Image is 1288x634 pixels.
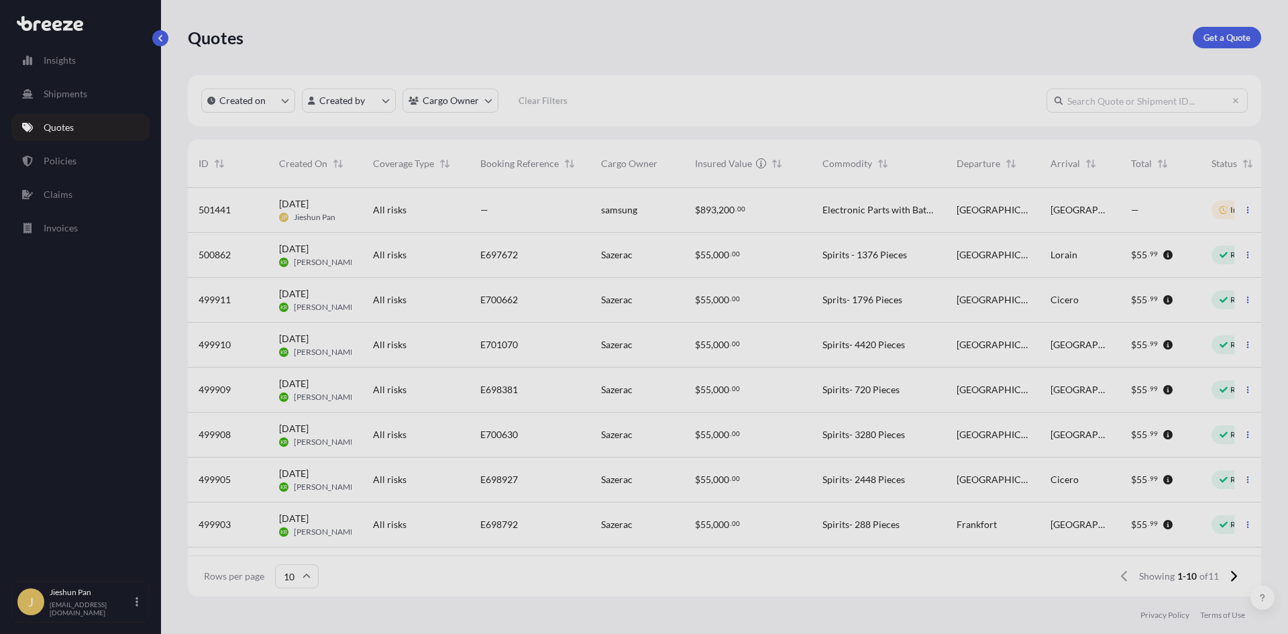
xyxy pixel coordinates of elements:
[373,338,407,352] span: All risks
[280,435,287,449] span: KR
[957,293,1029,307] span: [GEOGRAPHIC_DATA]
[330,156,346,172] button: Sort
[280,480,287,494] span: KR
[713,385,729,394] span: 000
[1240,156,1256,172] button: Sort
[1148,341,1149,346] span: .
[480,338,518,352] span: E701070
[711,340,713,350] span: ,
[279,377,309,390] span: [DATE]
[822,157,872,170] span: Commodity
[700,205,716,215] span: 893
[11,215,150,242] a: Invoices
[280,525,287,539] span: KR
[294,527,358,537] span: [PERSON_NAME]
[1051,428,1110,441] span: [GEOGRAPHIC_DATA]
[713,250,729,260] span: 000
[1230,205,1265,215] p: In Review
[1051,473,1079,486] span: Cicero
[480,248,518,262] span: E697672
[601,383,633,397] span: Sazerac
[1131,475,1136,484] span: $
[44,121,74,134] p: Quotes
[188,27,244,48] p: Quotes
[1051,248,1077,262] span: Lorain
[730,252,731,256] span: .
[957,338,1029,352] span: [GEOGRAPHIC_DATA]
[44,87,87,101] p: Shipments
[1177,570,1197,583] span: 1-10
[373,248,407,262] span: All risks
[11,114,150,141] a: Quotes
[601,518,633,531] span: Sazerac
[1136,250,1147,260] span: 55
[44,221,78,235] p: Invoices
[480,428,518,441] span: E700630
[199,428,231,441] span: 499908
[1131,157,1152,170] span: Total
[1131,340,1136,350] span: $
[700,340,711,350] span: 55
[11,47,150,74] a: Insights
[1203,31,1250,44] p: Get a Quote
[373,203,407,217] span: All risks
[957,518,997,531] span: Frankfort
[437,156,453,172] button: Sort
[713,295,729,305] span: 000
[44,154,76,168] p: Policies
[700,295,711,305] span: 55
[1150,521,1158,526] span: 99
[1131,520,1136,529] span: $
[601,428,633,441] span: Sazerac
[1230,295,1253,305] p: Ready
[280,256,287,269] span: KR
[423,94,479,107] p: Cargo Owner
[1051,518,1110,531] span: [GEOGRAPHIC_DATA]
[199,383,231,397] span: 499909
[1150,476,1158,481] span: 99
[713,520,729,529] span: 000
[1148,386,1149,391] span: .
[711,520,713,529] span: ,
[1200,610,1245,621] a: Terms of Use
[1230,339,1253,350] p: Ready
[957,473,1029,486] span: [GEOGRAPHIC_DATA]
[561,156,578,172] button: Sort
[281,211,287,224] span: JP
[279,287,309,301] span: [DATE]
[822,428,905,441] span: Spirits- 3280 Pieces
[1136,340,1147,350] span: 55
[1136,520,1147,529] span: 55
[480,473,518,486] span: E698927
[1046,89,1248,113] input: Search Quote or Shipment ID...
[199,157,209,170] span: ID
[11,148,150,174] a: Policies
[730,341,731,346] span: .
[957,248,1029,262] span: [GEOGRAPHIC_DATA]
[718,205,735,215] span: 200
[957,157,1000,170] span: Departure
[319,94,365,107] p: Created by
[1051,293,1079,307] span: Cicero
[199,293,231,307] span: 499911
[279,512,309,525] span: [DATE]
[1140,610,1189,621] a: Privacy Policy
[1051,383,1110,397] span: [GEOGRAPHIC_DATA]
[199,473,231,486] span: 499905
[695,520,700,529] span: $
[373,157,434,170] span: Coverage Type
[711,475,713,484] span: ,
[199,248,231,262] span: 500862
[957,383,1029,397] span: [GEOGRAPHIC_DATA]
[1148,476,1149,481] span: .
[373,383,407,397] span: All risks
[601,338,633,352] span: Sazerac
[1150,431,1158,436] span: 99
[1136,430,1147,439] span: 55
[700,250,711,260] span: 55
[1199,570,1219,583] span: of 11
[1131,430,1136,439] span: $
[50,587,133,598] p: Jieshun Pan
[601,473,633,486] span: Sazerac
[732,476,740,481] span: 00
